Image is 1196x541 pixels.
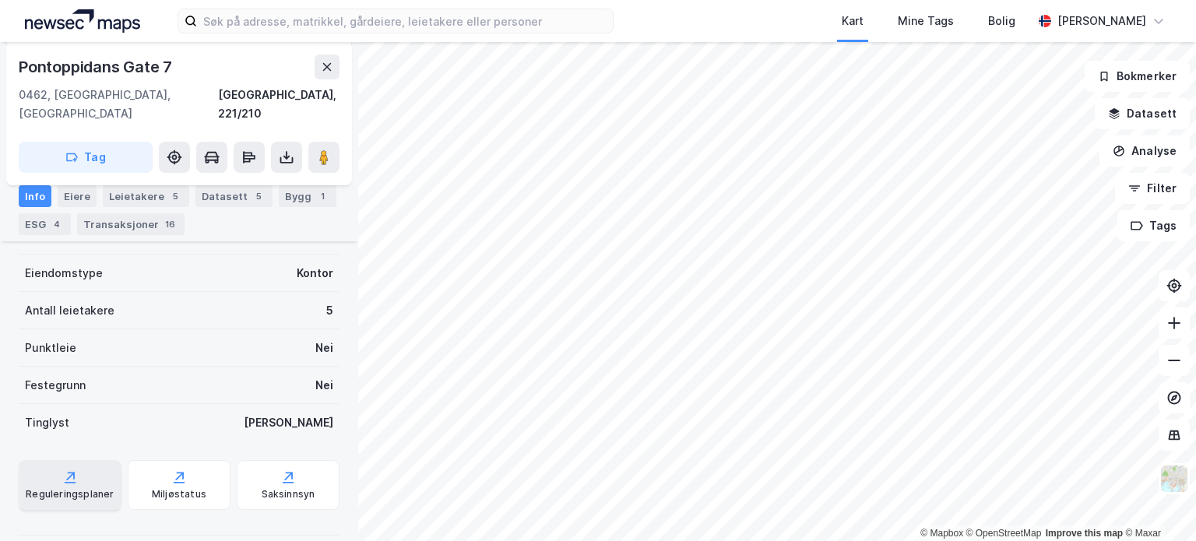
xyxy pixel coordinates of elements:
[1115,173,1190,204] button: Filter
[842,12,864,30] div: Kart
[218,86,339,123] div: [GEOGRAPHIC_DATA], 221/210
[152,488,206,501] div: Miljøstatus
[315,188,330,204] div: 1
[197,9,613,33] input: Søk på adresse, matrikkel, gårdeiere, leietakere eller personer
[25,264,103,283] div: Eiendomstype
[19,54,175,79] div: Pontoppidans Gate 7
[1117,210,1190,241] button: Tags
[1057,12,1146,30] div: [PERSON_NAME]
[58,185,97,207] div: Eiere
[19,213,71,235] div: ESG
[25,301,114,320] div: Antall leietakere
[262,488,315,501] div: Saksinnsyn
[25,339,76,357] div: Punktleie
[898,12,954,30] div: Mine Tags
[162,216,178,232] div: 16
[244,413,333,432] div: [PERSON_NAME]
[19,142,153,173] button: Tag
[1118,466,1196,541] div: Kontrollprogram for chat
[988,12,1015,30] div: Bolig
[1099,135,1190,167] button: Analyse
[25,9,140,33] img: logo.a4113a55bc3d86da70a041830d287a7e.svg
[297,264,333,283] div: Kontor
[1095,98,1190,129] button: Datasett
[77,213,185,235] div: Transaksjoner
[167,188,183,204] div: 5
[1046,528,1123,539] a: Improve this map
[49,216,65,232] div: 4
[315,339,333,357] div: Nei
[25,376,86,395] div: Festegrunn
[326,301,333,320] div: 5
[966,528,1042,539] a: OpenStreetMap
[279,185,336,207] div: Bygg
[920,528,963,539] a: Mapbox
[1085,61,1190,92] button: Bokmerker
[315,376,333,395] div: Nei
[19,185,51,207] div: Info
[26,488,114,501] div: Reguleringsplaner
[25,413,69,432] div: Tinglyst
[195,185,273,207] div: Datasett
[251,188,266,204] div: 5
[103,185,189,207] div: Leietakere
[1118,466,1196,541] iframe: Chat Widget
[1159,464,1189,494] img: Z
[19,86,218,123] div: 0462, [GEOGRAPHIC_DATA], [GEOGRAPHIC_DATA]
